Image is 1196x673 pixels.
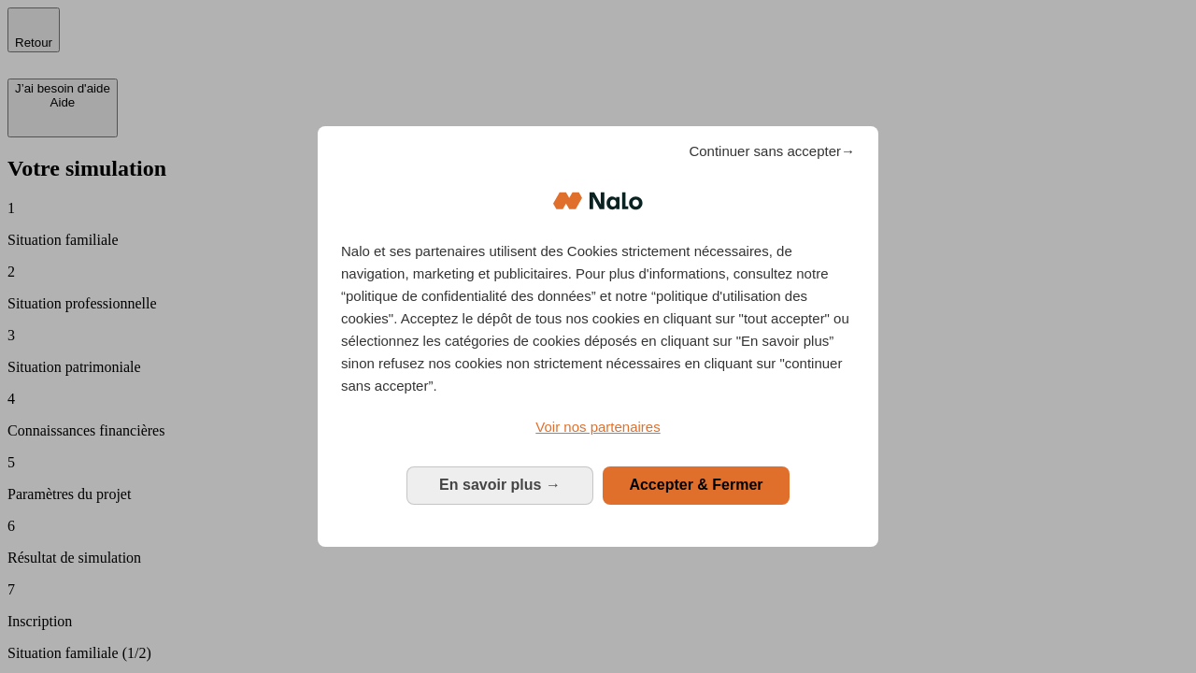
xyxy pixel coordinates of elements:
span: Continuer sans accepter→ [689,140,855,163]
div: Bienvenue chez Nalo Gestion du consentement [318,126,878,546]
img: Logo [553,173,643,229]
p: Nalo et ses partenaires utilisent des Cookies strictement nécessaires, de navigation, marketing e... [341,240,855,397]
button: En savoir plus: Configurer vos consentements [406,466,593,504]
button: Accepter & Fermer: Accepter notre traitement des données et fermer [603,466,790,504]
span: Accepter & Fermer [629,477,762,493]
span: Voir nos partenaires [535,419,660,435]
a: Voir nos partenaires [341,416,855,438]
span: En savoir plus → [439,477,561,493]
